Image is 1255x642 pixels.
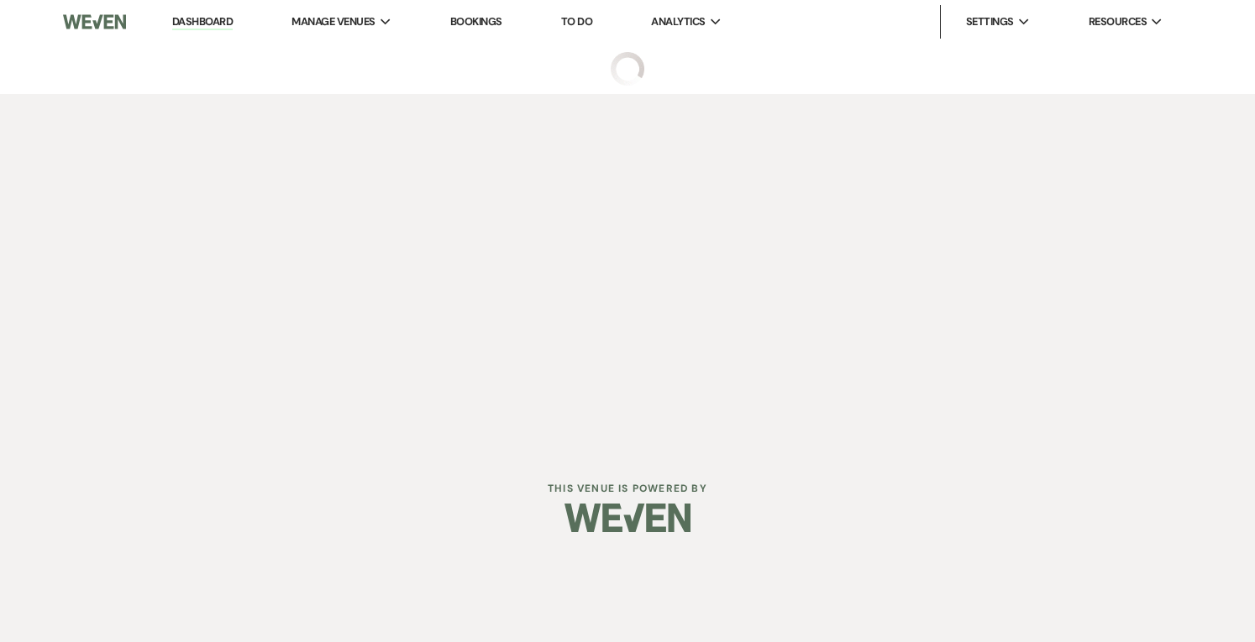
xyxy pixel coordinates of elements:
[291,13,375,30] span: Manage Venues
[1089,13,1147,30] span: Resources
[611,52,644,86] img: loading spinner
[172,14,233,30] a: Dashboard
[966,13,1014,30] span: Settings
[564,488,691,547] img: Weven Logo
[651,13,705,30] span: Analytics
[63,4,126,39] img: Weven Logo
[450,14,502,29] a: Bookings
[561,14,592,29] a: To Do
